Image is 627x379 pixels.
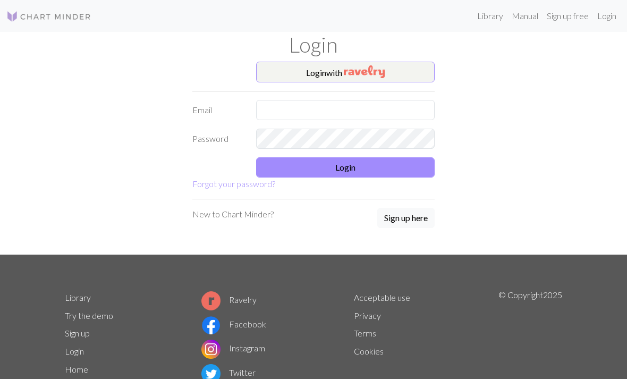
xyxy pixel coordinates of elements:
a: Sign up here [377,208,435,229]
a: Try the demo [65,310,113,321]
button: Login [256,157,435,178]
a: Privacy [354,310,381,321]
a: Acceptable use [354,292,410,302]
a: Twitter [201,367,256,377]
a: Instagram [201,343,265,353]
label: Password [186,129,250,149]
h1: Login [58,32,569,57]
p: New to Chart Minder? [192,208,274,221]
img: Instagram logo [201,340,221,359]
img: Logo [6,10,91,23]
a: Library [473,5,507,27]
a: Library [65,292,91,302]
a: Sign up free [543,5,593,27]
a: Login [65,346,84,356]
label: Email [186,100,250,120]
a: Ravelry [201,294,257,305]
img: Facebook logo [201,316,221,335]
a: Login [593,5,621,27]
a: Sign up [65,328,90,338]
a: Facebook [201,319,266,329]
img: Ravelry [344,65,385,78]
a: Manual [507,5,543,27]
a: Forgot your password? [192,179,275,189]
img: Ravelry logo [201,291,221,310]
a: Cookies [354,346,384,356]
a: Terms [354,328,376,338]
button: Loginwith [256,62,435,83]
button: Sign up here [377,208,435,228]
a: Home [65,364,88,374]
